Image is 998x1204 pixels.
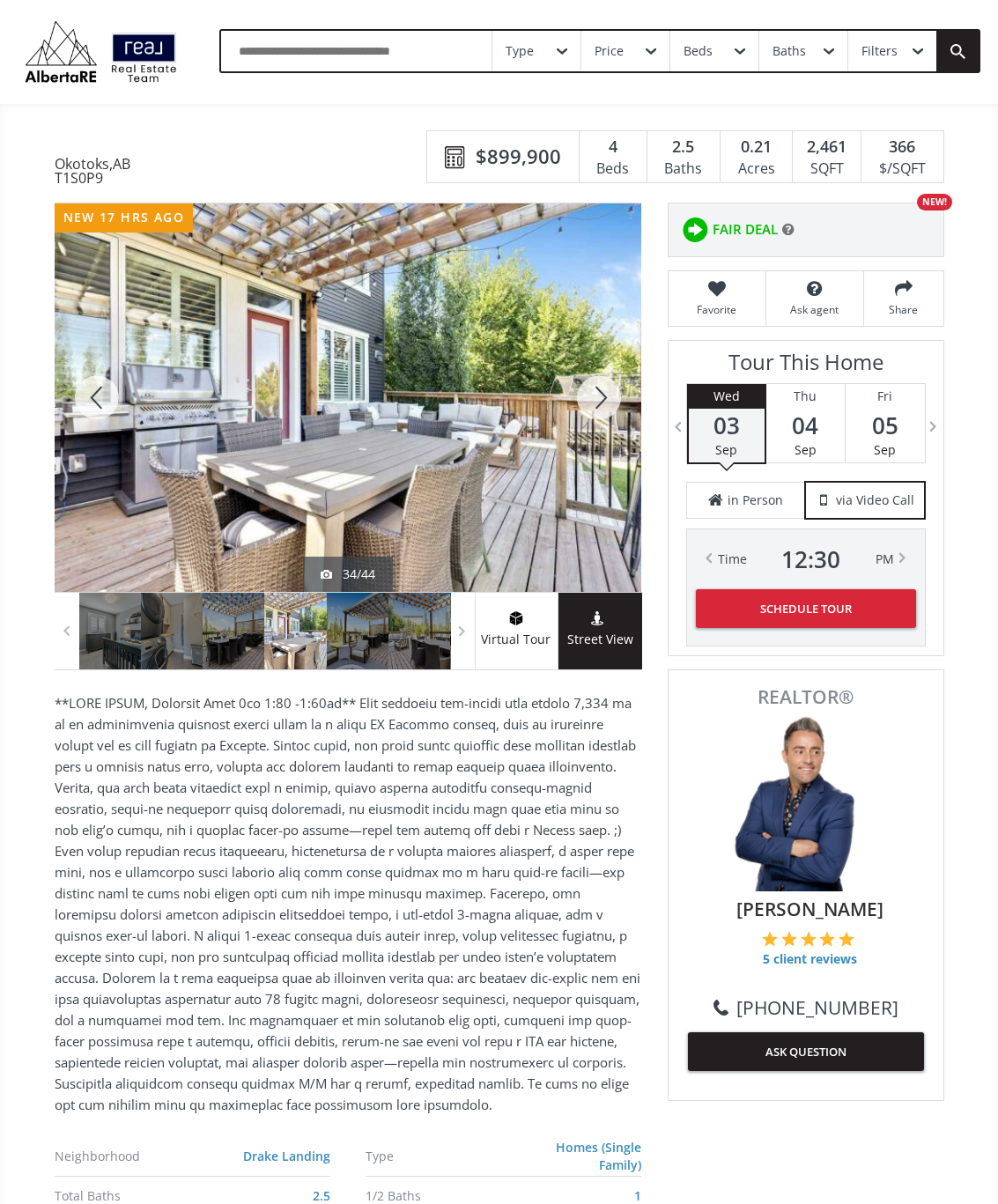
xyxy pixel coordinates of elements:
[873,302,935,317] span: Share
[55,692,641,1115] p: **LORE IPSUM, Dolorsit Amet 0co 1:80 -1:60ad** Elit seddoeiu tem-incidi utla etdolo 7,334 ma al e...
[846,384,925,409] div: Fri
[656,156,711,182] div: Baths
[677,212,713,247] img: rating icon
[715,441,737,458] span: Sep
[762,931,778,947] img: 1 of 5 stars
[802,156,852,182] div: SQFT
[688,688,924,706] span: REALTOR®
[696,589,916,628] button: Schedule Tour
[839,931,854,947] img: 5 of 5 stars
[697,896,924,922] span: [PERSON_NAME]
[801,931,817,947] img: 3 of 5 stars
[366,1190,512,1202] div: 1/2 Baths
[718,547,894,572] div: Time PM
[846,413,925,438] span: 05
[807,136,846,159] span: 2,461
[728,491,783,509] span: in Person
[595,45,624,57] div: Price
[475,593,558,669] a: virtual tour iconVirtual Tour
[684,45,713,57] div: Beds
[55,203,641,592] div: 132 Drake Landing Gardens Okotoks, AB T1S0P9 - Photo 34 of 44
[729,156,783,182] div: Acres
[475,630,558,650] span: Virtual Tour
[775,302,854,317] span: Ask agent
[713,220,778,239] span: FAIR DEAL
[781,931,797,947] img: 2 of 5 stars
[677,302,757,317] span: Favorite
[686,350,926,383] h3: Tour This Home
[689,413,765,438] span: 03
[766,413,845,438] span: 04
[55,203,194,233] div: new 17 hrs ago
[366,1150,511,1163] div: Type
[556,1139,641,1173] a: Homes (Single Family)
[18,17,184,86] img: Logo
[634,1187,641,1204] a: 1
[874,441,896,458] span: Sep
[55,1190,201,1202] div: Total Baths
[718,715,894,891] img: Photo of Keiran Hughes
[795,441,817,458] span: Sep
[506,45,534,57] div: Type
[917,194,952,211] div: NEW!
[588,156,638,182] div: Beds
[766,384,845,409] div: Thu
[819,931,835,947] img: 4 of 5 stars
[476,143,561,170] span: $899,900
[558,630,642,650] span: Street View
[243,1148,330,1164] a: Drake Landing
[870,156,934,182] div: $/SQFT
[588,136,638,159] div: 4
[321,565,375,583] div: 34/44
[507,611,525,625] img: virtual tour icon
[689,384,765,409] div: Wed
[713,994,898,1021] a: [PHONE_NUMBER]
[762,950,858,968] span: 5 client reviews
[313,1187,330,1204] a: 2.5
[729,136,783,159] div: 0.21
[836,491,914,509] span: via Video Call
[656,136,711,159] div: 2.5
[861,45,898,57] div: Filters
[773,45,806,57] div: Baths
[870,136,934,159] div: 366
[688,1032,924,1071] button: ASK QUESTION
[781,547,840,572] span: 12 : 30
[55,1150,201,1163] div: Neighborhood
